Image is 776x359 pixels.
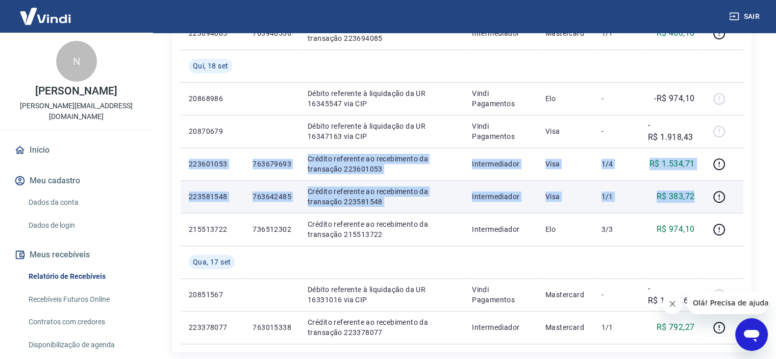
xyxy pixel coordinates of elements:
p: 223694085 [189,28,236,38]
p: - [602,126,632,136]
a: Dados da conta [24,192,140,213]
p: Mastercard [545,322,585,332]
p: -R$ 1.183,63 [648,282,694,307]
button: Sair [727,7,764,26]
p: Vindi Pagamentos [472,121,529,141]
span: Olá! Precisa de ajuda? [6,7,86,15]
p: 763946536 [253,28,291,38]
p: [PERSON_NAME] [35,86,117,97]
p: Intermediador [472,159,529,169]
p: 736512302 [253,224,291,234]
div: N [56,41,97,82]
p: [PERSON_NAME][EMAIL_ADDRESS][DOMAIN_NAME] [8,101,144,122]
p: 223581548 [189,192,236,202]
p: 1/1 [602,322,632,332]
p: 20870679 [189,126,236,136]
button: Meu cadastro [12,170,140,192]
p: 20851567 [189,290,236,300]
p: Elo [545,224,585,234]
p: Intermediador [472,322,529,332]
p: Crédito referente ao recebimento da transação 215513722 [308,219,456,240]
p: 763642485 [253,192,291,202]
p: Débito referente à liquidação da UR 16347163 via CIP [308,121,456,141]
span: Qui, 18 set [193,61,228,71]
a: Recebíveis Futuros Online [24,289,140,310]
p: Débito referente à liquidação da UR 16331016 via CIP [308,284,456,305]
p: R$ 792,27 [657,321,695,333]
a: Dados de login [24,215,140,236]
p: Visa [545,126,585,136]
p: Mastercard [545,28,585,38]
a: Início [12,139,140,161]
p: 3/3 [602,224,632,234]
p: Intermediador [472,192,529,202]
p: Visa [545,159,585,169]
p: 763015338 [253,322,291,332]
p: -R$ 974,10 [654,92,694,105]
p: Visa [545,192,585,202]
p: 223601053 [189,159,236,169]
p: 215513722 [189,224,236,234]
p: Débito referente à liquidação da UR 16345547 via CIP [308,88,456,109]
span: Qua, 17 set [193,257,231,267]
iframe: Fechar mensagem [662,294,683,314]
p: -R$ 1.918,43 [648,119,694,143]
a: Disponibilização de agenda [24,334,140,355]
p: Mastercard [545,290,585,300]
p: R$ 1.534,71 [649,158,694,170]
p: R$ 974,10 [657,223,695,235]
p: R$ 383,72 [657,190,695,203]
p: 763679693 [253,159,291,169]
button: Meus recebíveis [12,244,140,266]
p: 20868986 [189,93,236,104]
p: R$ 460,18 [657,27,695,39]
p: Crédito referente ao recebimento da transação 223601053 [308,154,456,174]
p: Intermediador [472,28,529,38]
p: Vindi Pagamentos [472,88,529,109]
p: Crédito referente ao recebimento da transação 223378077 [308,317,456,338]
p: 223378077 [189,322,236,332]
p: 1/4 [602,159,632,169]
a: Contratos com credores [24,312,140,332]
p: 1/1 [602,192,632,202]
p: Crédito referente ao recebimento da transação 223581548 [308,186,456,207]
p: Elo [545,93,585,104]
p: 1/1 [602,28,632,38]
p: Crédito referente ao recebimento da transação 223694085 [308,23,456,43]
iframe: Botão para abrir a janela de mensagens [735,318,768,351]
p: Vindi Pagamentos [472,284,529,305]
a: Relatório de Recebíveis [24,266,140,287]
iframe: Mensagem da empresa [687,292,768,314]
p: - [602,290,632,300]
img: Vindi [12,1,79,32]
p: Intermediador [472,224,529,234]
p: - [602,93,632,104]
